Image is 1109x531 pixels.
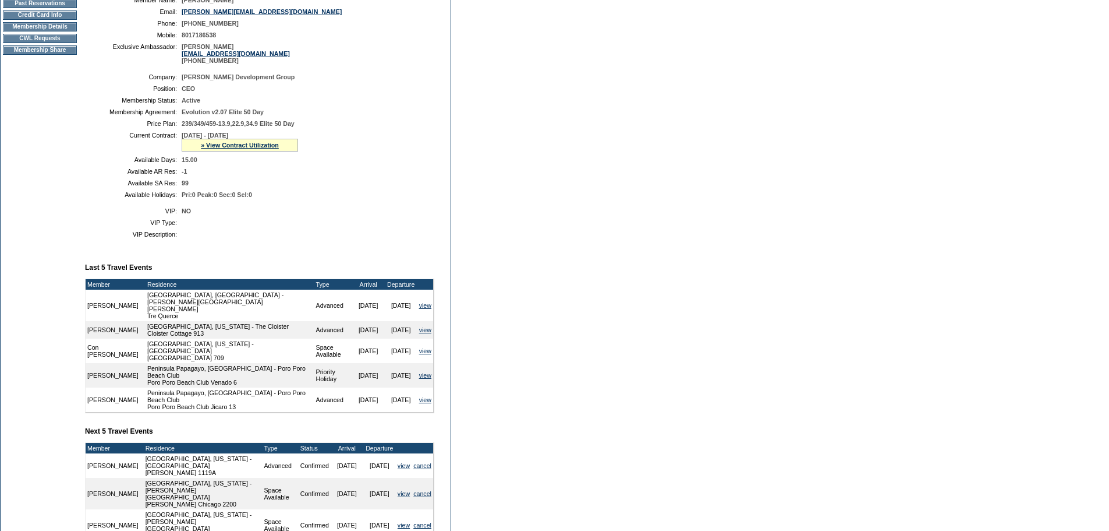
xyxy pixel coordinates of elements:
span: [PHONE_NUMBER] [182,20,239,27]
td: Membership Share [3,45,77,55]
td: [GEOGRAPHIC_DATA], [US_STATE] - The Cloister Cloister Cottage 913 [146,321,314,339]
td: Available Days: [90,156,177,163]
a: cancel [413,522,431,529]
td: Peninsula Papagayo, [GEOGRAPHIC_DATA] - Poro Poro Beach Club Poro Poro Beach Club Venado 6 [146,363,314,388]
span: 99 [182,180,189,187]
td: VIP: [90,208,177,214]
td: Mobile: [90,31,177,38]
td: [PERSON_NAME] [86,290,146,321]
a: view [419,326,431,333]
td: Membership Details [3,22,77,31]
td: [PERSON_NAME] [86,478,140,509]
td: Departure [385,279,417,290]
td: Residence [146,279,314,290]
td: [PERSON_NAME] [86,321,146,339]
td: [DATE] [385,321,417,339]
td: Available AR Res: [90,168,177,175]
td: Departure [363,443,396,453]
td: Residence [144,443,263,453]
b: Next 5 Travel Events [85,427,153,435]
td: [DATE] [363,453,396,478]
td: Exclusive Ambassador: [90,43,177,64]
td: [GEOGRAPHIC_DATA], [US_STATE] - [GEOGRAPHIC_DATA] [PERSON_NAME] 1119A [144,453,263,478]
b: Last 5 Travel Events [85,263,152,272]
td: Member [86,279,146,290]
td: [GEOGRAPHIC_DATA], [US_STATE] - [PERSON_NAME][GEOGRAPHIC_DATA] [PERSON_NAME] Chicago 2200 [144,478,263,509]
td: Arrival [352,279,385,290]
td: Member [86,443,140,453]
a: view [398,462,410,469]
td: Email: [90,8,177,15]
td: [DATE] [385,290,417,321]
td: Credit Card Info [3,10,77,20]
span: 8017186538 [182,31,216,38]
a: [PERSON_NAME][EMAIL_ADDRESS][DOMAIN_NAME] [182,8,342,15]
td: Confirmed [299,478,331,509]
td: Con [PERSON_NAME] [86,339,146,363]
td: Current Contract: [90,132,177,152]
td: Peninsula Papagayo, [GEOGRAPHIC_DATA] - Poro Poro Beach Club Poro Poro Beach Club Jicaro 13 [146,388,314,412]
td: Advanced [314,321,352,339]
td: Confirmed [299,453,331,478]
a: [EMAIL_ADDRESS][DOMAIN_NAME] [182,50,290,57]
td: Space Available [314,339,352,363]
td: [DATE] [352,290,385,321]
td: CWL Requests [3,34,77,43]
td: [GEOGRAPHIC_DATA], [US_STATE] - [GEOGRAPHIC_DATA] [GEOGRAPHIC_DATA] 709 [146,339,314,363]
td: Available Holidays: [90,191,177,198]
td: [PERSON_NAME] [86,453,140,478]
td: [DATE] [352,321,385,339]
td: [PERSON_NAME] [86,363,146,388]
span: 15.00 [182,156,197,163]
td: [DATE] [385,339,417,363]
td: [GEOGRAPHIC_DATA], [GEOGRAPHIC_DATA] - [PERSON_NAME][GEOGRAPHIC_DATA][PERSON_NAME] Tre Querce [146,290,314,321]
td: Available SA Res: [90,180,177,187]
a: cancel [413,490,431,497]
span: Pri:0 Peak:0 Sec:0 Sel:0 [182,191,252,198]
span: Evolution v2.07 Elite 50 Day [182,108,264,115]
td: [DATE] [385,388,417,412]
a: cancel [413,462,431,469]
span: [DATE] - [DATE] [182,132,228,139]
a: view [419,347,431,354]
td: VIP Type: [90,219,177,226]
td: Type [314,279,352,290]
td: [DATE] [352,363,385,388]
a: view [398,490,410,497]
span: 239/349/459-13.9,22.9,34.9 Elite 50 Day [182,120,295,127]
td: [DATE] [352,388,385,412]
span: NO [182,208,191,214]
td: VIP Description: [90,231,177,238]
td: Priority Holiday [314,363,352,388]
a: view [398,522,410,529]
a: view [419,372,431,379]
a: view [419,396,431,403]
span: CEO [182,85,195,92]
a: view [419,302,431,309]
td: Advanced [263,453,299,478]
td: Membership Agreement: [90,108,177,115]
td: [DATE] [331,478,363,509]
td: Phone: [90,20,177,27]
span: -1 [182,168,187,175]
span: [PERSON_NAME] Development Group [182,73,295,80]
td: Status [299,443,331,453]
span: Active [182,97,200,104]
td: Arrival [331,443,363,453]
td: [DATE] [352,339,385,363]
td: [PERSON_NAME] [86,388,146,412]
span: [PERSON_NAME] [PHONE_NUMBER] [182,43,290,64]
td: [DATE] [363,478,396,509]
td: Position: [90,85,177,92]
td: [DATE] [331,453,363,478]
td: Advanced [314,388,352,412]
td: Type [263,443,299,453]
td: Space Available [263,478,299,509]
a: » View Contract Utilization [201,142,279,149]
td: Advanced [314,290,352,321]
td: Company: [90,73,177,80]
td: Price Plan: [90,120,177,127]
td: [DATE] [385,363,417,388]
td: Membership Status: [90,97,177,104]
